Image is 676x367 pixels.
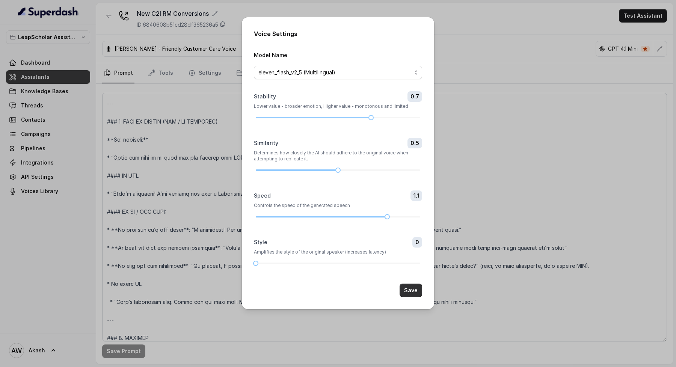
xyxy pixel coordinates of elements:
[407,91,422,102] span: 0.7
[254,103,422,109] p: Lower value - broader emotion, Higher value - monotonous and limited
[254,150,422,162] p: Determines how closely the AI should adhere to the original voice when attempting to replicate it.
[412,237,422,248] span: 0
[254,239,267,246] label: Style
[254,66,422,79] button: eleven_flash_v2_5 (Multilingual)
[258,68,412,77] span: eleven_flash_v2_5 (Multilingual)
[254,139,278,147] label: Similarity
[410,190,422,201] span: 1.1
[254,202,422,208] p: Controls the speed of the generated speech
[400,284,422,297] button: Save
[254,249,422,255] p: Amplifies the style of the original speaker (increases latency)
[407,138,422,148] span: 0.5
[254,29,422,38] h2: Voice Settings
[254,52,287,58] label: Model Name
[254,93,276,100] label: Stability
[254,192,271,199] label: Speed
